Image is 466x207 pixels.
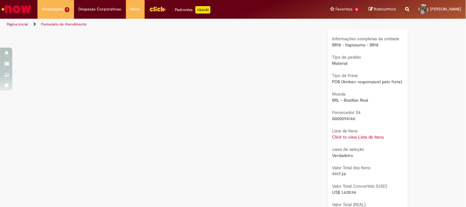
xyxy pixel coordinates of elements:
[332,134,384,140] a: Click to view Lista de Itens
[332,79,402,84] span: FOB (Ambev responsável pelo frete)
[332,110,361,115] b: Fornecedor S4
[149,4,166,14] img: click_logo_yellow_360x200.png
[332,91,346,97] b: Moeda
[332,42,379,48] span: BR18 - Itapissuma - BR18
[175,6,210,14] div: Padroniza
[332,171,347,177] span: 9917.36
[332,128,358,134] b: Lista de Itens
[332,153,353,158] span: Verdadeiro
[5,19,306,30] ul: Trilhas de página
[332,146,364,152] b: caixa de seleção
[332,97,368,103] span: BRL - Brazilian Real
[41,22,87,27] a: Formulário de Atendimento
[332,36,400,41] b: Informações completas da unidade
[332,73,358,78] b: Tipo de Frete
[332,183,387,189] b: Valor Total Convertido (USD)
[131,6,140,12] span: More
[430,6,461,12] span: [PERSON_NAME]
[7,22,28,27] a: Página inicial
[332,165,370,170] b: Valor Total dos Itens
[332,116,356,121] span: 0000294146
[369,6,396,12] a: Rascunhos
[335,6,352,12] span: Favoritos
[65,7,69,12] span: 1
[332,54,361,60] b: Tipo de pedido
[332,61,348,66] span: Material
[195,6,210,14] p: +GenAi
[374,6,396,12] span: Rascunhos
[42,6,64,12] span: Requisições
[1,3,32,15] img: ServiceNow
[354,7,360,12] span: 12
[79,6,121,12] span: Despesas Corporativas
[332,189,357,195] span: US$ 1,620.96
